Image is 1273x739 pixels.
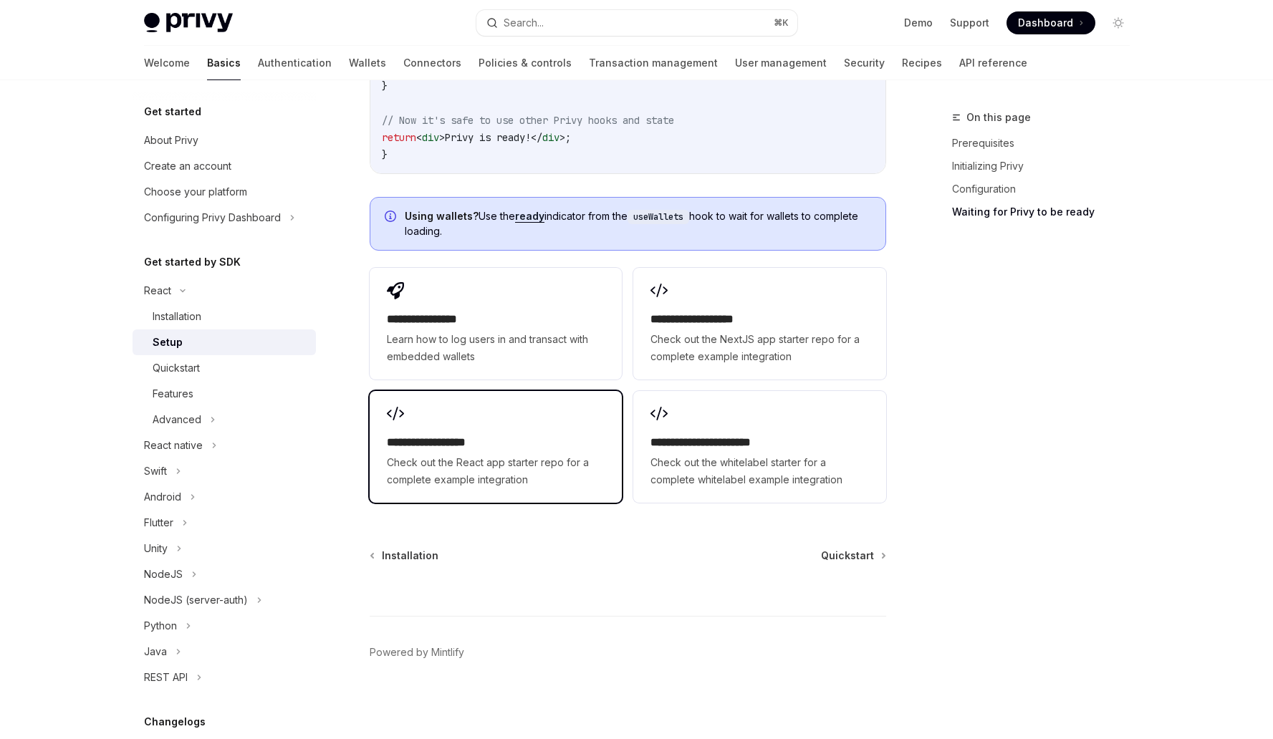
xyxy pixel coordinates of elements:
div: Search... [504,14,544,32]
span: // Now it's safe to use other Privy hooks and state [382,114,674,127]
code: useWallets [628,210,689,224]
span: Check out the React app starter repo for a complete example integration [387,454,605,488]
span: Learn how to log users in and transact with embedded wallets [387,331,605,365]
div: About Privy [144,132,198,149]
a: Configuration [952,178,1141,201]
a: **** **** **** ****Check out the NextJS app starter repo for a complete example integration [633,268,885,380]
a: **** **** **** ***Check out the React app starter repo for a complete example integration [370,391,622,503]
span: </ [531,131,542,144]
div: Installation [153,308,201,325]
div: Quickstart [153,359,200,377]
div: REST API [144,669,188,686]
a: **** **** **** *Learn how to log users in and transact with embedded wallets [370,268,622,380]
a: Quickstart [133,355,316,381]
a: Quickstart [821,549,885,563]
div: Advanced [153,411,201,428]
span: On this page [966,109,1031,126]
a: Dashboard [1007,11,1095,34]
a: Features [133,381,316,407]
a: Demo [904,16,933,30]
div: Android [144,488,181,506]
a: Wallets [349,46,386,80]
span: } [382,148,388,161]
img: light logo [144,13,233,33]
a: Installation [371,549,438,563]
span: Check out the NextJS app starter repo for a complete example integration [650,331,868,365]
div: NodeJS (server-auth) [144,591,248,609]
span: ⌘ K [774,17,789,29]
a: Security [844,46,885,80]
span: > [559,131,565,144]
strong: Using wallets? [405,210,479,222]
div: Flutter [144,514,173,531]
a: Basics [207,46,241,80]
div: React native [144,437,203,454]
div: Features [153,385,193,402]
div: React [144,282,171,299]
a: Prerequisites [952,132,1141,155]
h5: Get started by SDK [144,253,241,271]
button: Search...⌘K [476,10,797,36]
span: < [416,131,422,144]
div: NodeJS [144,566,183,583]
span: } [382,79,388,92]
a: User management [735,46,827,80]
a: Waiting for Privy to be ready [952,201,1141,223]
span: Check out the whitelabel starter for a complete whitelabel example integration [650,454,868,488]
div: Python [144,617,177,634]
div: Java [144,643,167,660]
a: Initializing Privy [952,155,1141,178]
a: Powered by Mintlify [370,645,464,660]
span: return [382,131,416,144]
span: Quickstart [821,549,874,563]
span: Use the indicator from the hook to wait for wallets to complete loading. [405,209,871,238]
div: Swift [144,463,167,480]
a: Support [950,16,989,30]
h5: Changelogs [144,713,206,730]
span: ; [565,131,571,144]
a: About Privy [133,127,316,153]
a: Recipes [902,46,942,80]
a: **** **** **** **** ***Check out the whitelabel starter for a complete whitelabel example integra... [633,391,885,503]
a: Setup [133,329,316,355]
div: Create an account [144,158,231,175]
span: div [542,131,559,144]
div: Setup [153,334,183,351]
div: Unity [144,540,168,557]
span: Privy is ready! [445,131,531,144]
div: Choose your platform [144,183,247,201]
a: Choose your platform [133,179,316,205]
span: > [439,131,445,144]
a: Transaction management [589,46,718,80]
span: Dashboard [1018,16,1073,30]
a: ready [515,210,544,223]
span: Installation [382,549,438,563]
span: div [422,131,439,144]
button: Toggle dark mode [1107,11,1130,34]
a: Installation [133,304,316,329]
h5: Get started [144,103,201,120]
a: Create an account [133,153,316,179]
div: Configuring Privy Dashboard [144,209,281,226]
svg: Info [385,211,399,225]
a: API reference [959,46,1027,80]
a: Authentication [258,46,332,80]
a: Policies & controls [479,46,572,80]
a: Welcome [144,46,190,80]
a: Connectors [403,46,461,80]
